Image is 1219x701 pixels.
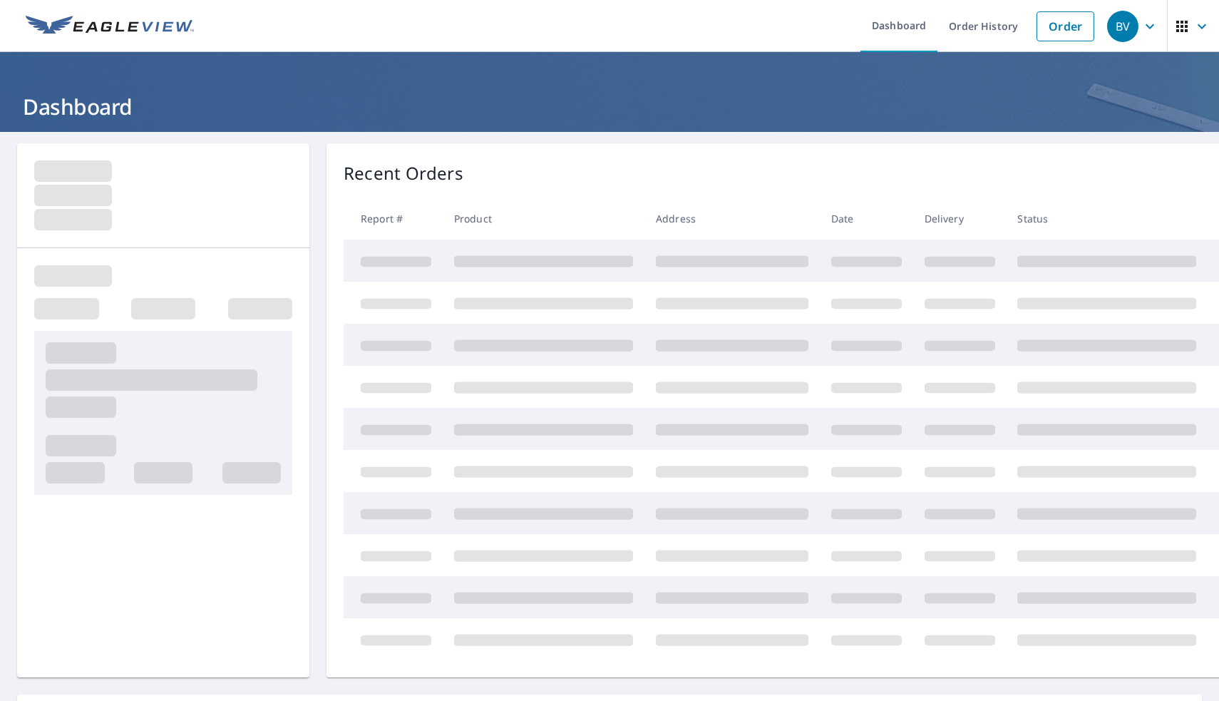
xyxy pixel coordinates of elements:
h1: Dashboard [17,92,1202,121]
th: Status [1006,198,1208,240]
th: Product [443,198,644,240]
th: Address [644,198,820,240]
th: Date [820,198,913,240]
th: Delivery [913,198,1007,240]
th: Report # [344,198,443,240]
p: Recent Orders [344,160,463,186]
img: EV Logo [26,16,194,37]
a: Order [1037,11,1094,41]
div: BV [1107,11,1138,42]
